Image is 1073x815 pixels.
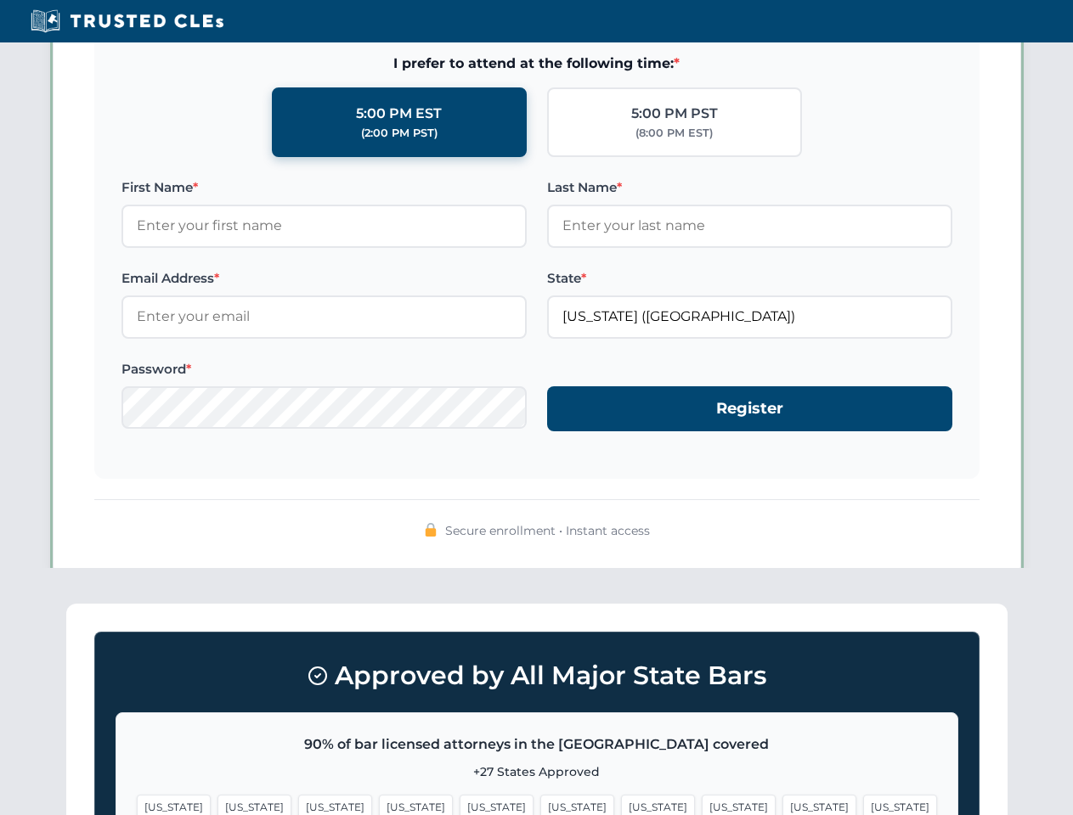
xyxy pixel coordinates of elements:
[547,205,952,247] input: Enter your last name
[547,177,952,198] label: Last Name
[137,733,937,756] p: 90% of bar licensed attorneys in the [GEOGRAPHIC_DATA] covered
[121,359,527,379] label: Password
[25,8,229,34] img: Trusted CLEs
[116,653,958,699] h3: Approved by All Major State Bars
[547,268,952,289] label: State
[356,103,442,125] div: 5:00 PM EST
[121,177,527,198] label: First Name
[635,125,713,142] div: (8:00 PM EST)
[547,295,952,338] input: Florida (FL)
[547,386,952,431] button: Register
[361,125,438,142] div: (2:00 PM PST)
[424,523,438,537] img: 🔒
[121,53,952,75] span: I prefer to attend at the following time:
[631,103,718,125] div: 5:00 PM PST
[121,295,527,338] input: Enter your email
[445,521,650,540] span: Secure enrollment • Instant access
[121,205,527,247] input: Enter your first name
[137,762,937,781] p: +27 States Approved
[121,268,527,289] label: Email Address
